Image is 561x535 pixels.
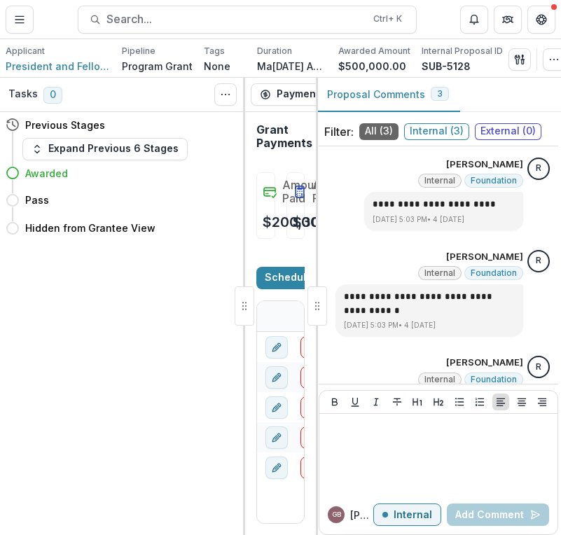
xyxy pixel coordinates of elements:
h4: Awarded [25,166,68,181]
button: Align Left [492,394,509,410]
button: Expand Previous 6 Stages [22,138,188,160]
p: Duration [257,45,292,57]
h4: Pass [25,193,49,207]
h3: Tasks [8,88,38,100]
div: Ctrl + K [370,11,405,27]
span: 3 [437,89,443,99]
button: edit [265,335,288,358]
div: Raj [536,164,541,173]
button: Align Right [534,394,550,410]
span: All ( 3 ) [359,123,399,140]
span: Foundation [471,375,517,384]
div: Grace Brown [332,511,341,518]
button: Strike [389,394,406,410]
button: edit [265,366,288,388]
p: Pipeline [122,45,155,57]
span: Internal [424,176,455,186]
p: [PERSON_NAME] [350,508,373,522]
button: delete [300,456,323,478]
button: Toggle Menu [6,6,34,34]
button: Underline [347,394,363,410]
button: delete [300,335,323,358]
h2: Grant Payments [256,123,312,150]
h4: Hidden from Grantee View [25,221,155,235]
button: Heading 1 [409,394,426,410]
p: [PERSON_NAME] [446,158,523,172]
button: Align Center [513,394,530,410]
p: Filter: [324,123,354,140]
button: delete [300,396,323,418]
p: Internal Proposal ID [422,45,503,57]
button: Heading 2 [430,394,447,410]
span: 0 [43,87,62,104]
button: edit [265,396,288,418]
button: Bullet List [451,394,468,410]
p: $500,000.00 [338,59,406,74]
span: Foundation [471,268,517,278]
p: Tags [204,45,225,57]
span: Internal [424,268,455,278]
h2: Amount Paid [282,179,324,205]
button: Partners [494,6,522,34]
button: Toggle View Cancelled Tasks [214,83,237,106]
span: External ( 0 ) [475,123,541,140]
button: edit [265,456,288,478]
span: Internal [424,375,455,384]
button: Notifications [460,6,488,34]
button: Schedule payment [256,267,366,289]
button: Payments [251,83,351,106]
span: Internal ( 3 ) [404,123,469,140]
h4: Previous Stages [25,118,105,132]
button: edit [265,426,288,448]
p: Ma[DATE] Au[DATE] [257,59,327,74]
p: None [204,59,230,74]
a: President and Fellows of Harvard College [6,59,111,74]
span: Foundation [471,176,517,186]
button: delete [300,426,323,448]
p: Awarded Amount [338,45,410,57]
button: Add Comment [447,503,549,526]
span: Search... [106,13,365,26]
p: SUB-5128 [422,59,471,74]
p: [PERSON_NAME] [446,250,523,264]
button: Get Help [527,6,555,34]
p: [DATE] 5:03 PM • 4 [DATE] [373,214,515,225]
button: Search... [78,6,417,34]
p: $300,000 [293,211,359,232]
button: Bold [326,394,343,410]
p: Applicant [6,45,45,57]
button: Internal [373,503,441,526]
button: Italicize [368,394,385,410]
button: delete [300,366,323,388]
p: Internal [394,509,432,521]
p: [DATE] 5:03 PM • 4 [DATE] [344,320,515,331]
button: Ordered List [471,394,488,410]
p: Program Grant [122,59,193,74]
div: Raj [536,256,541,265]
p: $200,000 [263,211,328,232]
div: Raj [536,363,541,372]
h2: Amount Payable [312,179,355,205]
button: Proposal Comments [316,78,460,112]
p: [PERSON_NAME] [446,356,523,370]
